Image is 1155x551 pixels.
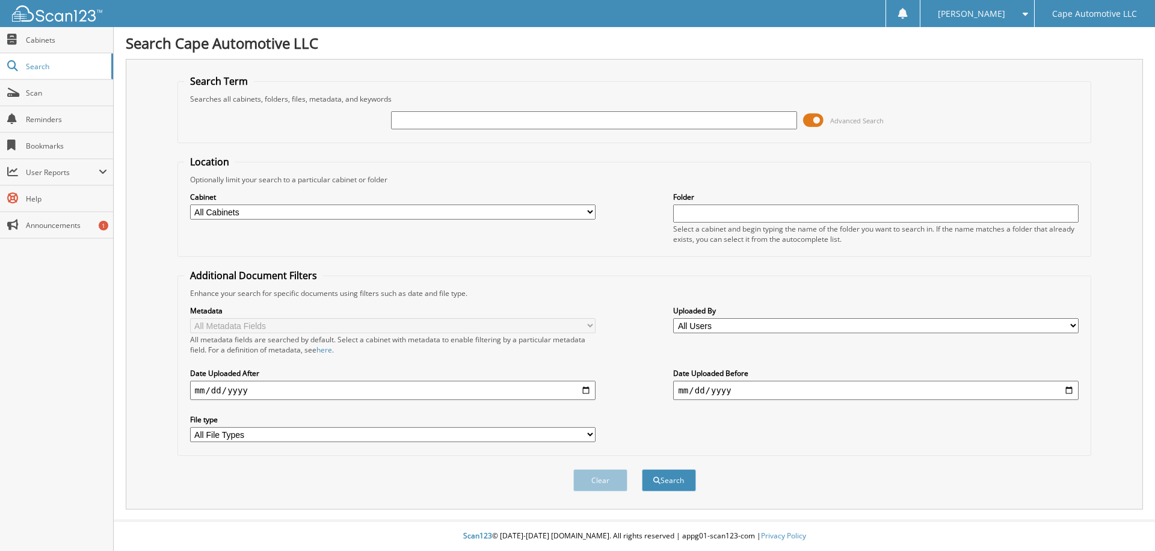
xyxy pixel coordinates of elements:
input: end [673,381,1079,400]
input: start [190,381,596,400]
div: Select a cabinet and begin typing the name of the folder you want to search in. If the name match... [673,224,1079,244]
div: All metadata fields are searched by default. Select a cabinet with metadata to enable filtering b... [190,334,596,355]
button: Search [642,469,696,491]
div: 1 [99,221,108,230]
span: Bookmarks [26,141,107,151]
span: Reminders [26,114,107,125]
div: Searches all cabinets, folders, files, metadata, and keywords [184,94,1085,104]
div: Optionally limit your search to a particular cabinet or folder [184,174,1085,185]
div: © [DATE]-[DATE] [DOMAIN_NAME]. All rights reserved | appg01-scan123-com | [114,522,1155,551]
label: Date Uploaded After [190,368,596,378]
span: Cabinets [26,35,107,45]
span: User Reports [26,167,99,177]
div: Enhance your search for specific documents using filters such as date and file type. [184,288,1085,298]
label: Metadata [190,306,596,316]
span: Search [26,61,105,72]
label: Folder [673,192,1079,202]
legend: Location [184,155,235,168]
legend: Search Term [184,75,254,88]
span: [PERSON_NAME] [938,10,1005,17]
img: scan123-logo-white.svg [12,5,102,22]
a: Privacy Policy [761,531,806,541]
span: Scan [26,88,107,98]
span: Help [26,194,107,204]
label: Cabinet [190,192,596,202]
legend: Additional Document Filters [184,269,323,282]
label: Uploaded By [673,306,1079,316]
h1: Search Cape Automotive LLC [126,33,1143,53]
a: here [316,345,332,355]
label: File type [190,414,596,425]
span: Announcements [26,220,107,230]
span: Advanced Search [830,116,884,125]
button: Clear [573,469,627,491]
span: Scan123 [463,531,492,541]
label: Date Uploaded Before [673,368,1079,378]
span: Cape Automotive LLC [1052,10,1137,17]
